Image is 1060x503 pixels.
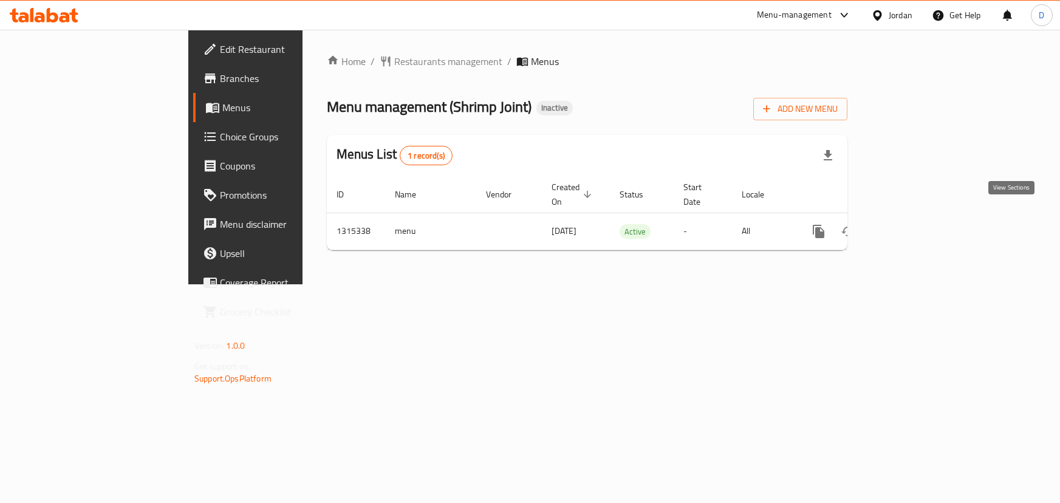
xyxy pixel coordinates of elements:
th: Actions [795,176,931,213]
span: Menu management ( Shrimp Joint ) [327,93,532,120]
div: Menu-management [757,8,832,22]
span: [DATE] [552,223,576,239]
td: menu [385,213,476,250]
span: Inactive [536,103,573,113]
span: Promotions [220,188,355,202]
a: Choice Groups [193,122,365,151]
span: Upsell [220,246,355,261]
span: Menu disclaimer [220,217,355,231]
span: Status [620,187,659,202]
a: Coupons [193,151,365,180]
span: Edit Restaurant [220,42,355,56]
span: Restaurants management [394,54,502,69]
div: Jordan [889,9,912,22]
td: - [674,213,732,250]
span: Choice Groups [220,129,355,144]
li: / [371,54,375,69]
span: Get support on: [194,358,250,374]
li: / [507,54,511,69]
button: more [804,217,833,246]
span: Created On [552,180,595,209]
a: Menu disclaimer [193,210,365,239]
span: Vendor [486,187,527,202]
div: Export file [813,141,843,170]
span: Menus [531,54,559,69]
a: Upsell [193,239,365,268]
a: Support.OpsPlatform [194,371,272,386]
div: Inactive [536,101,573,115]
a: Branches [193,64,365,93]
a: Edit Restaurant [193,35,365,64]
span: Active [620,225,651,239]
button: Change Status [833,217,863,246]
span: 1.0.0 [226,338,245,354]
span: ID [337,187,360,202]
nav: breadcrumb [327,54,847,69]
span: Locale [742,187,780,202]
a: Menus [193,93,365,122]
span: Version: [194,338,224,354]
span: D [1039,9,1044,22]
span: Name [395,187,432,202]
a: Restaurants management [380,54,502,69]
td: All [732,213,795,250]
div: Total records count [400,146,453,165]
span: Menus [222,100,355,115]
a: Grocery Checklist [193,297,365,326]
h2: Menus List [337,145,453,165]
span: Coupons [220,159,355,173]
span: Add New Menu [763,101,838,117]
button: Add New Menu [753,98,847,120]
span: Start Date [683,180,717,209]
span: Branches [220,71,355,86]
a: Coverage Report [193,268,365,297]
div: Active [620,224,651,239]
span: 1 record(s) [400,150,452,162]
span: Grocery Checklist [220,304,355,319]
span: Coverage Report [220,275,355,290]
a: Promotions [193,180,365,210]
table: enhanced table [327,176,931,250]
